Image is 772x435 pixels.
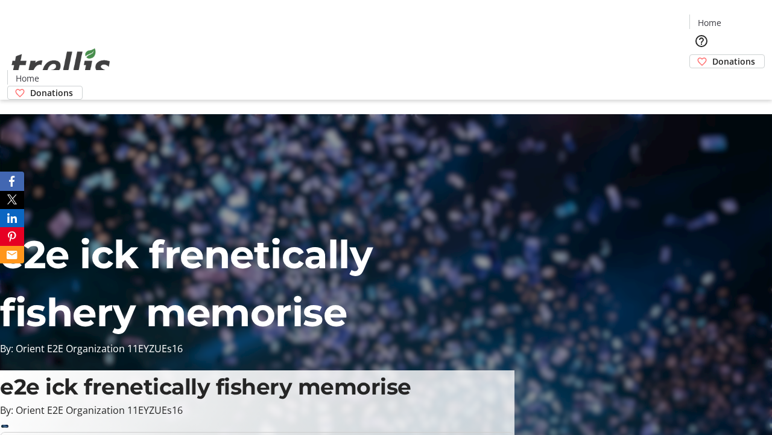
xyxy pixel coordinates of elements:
span: Donations [30,86,73,99]
button: Cart [689,68,713,92]
a: Donations [7,86,83,100]
img: Orient E2E Organization 11EYZUEs16's Logo [7,35,115,95]
a: Home [8,72,46,85]
a: Donations [689,54,765,68]
a: Home [690,16,729,29]
span: Home [16,72,39,85]
span: Home [698,16,721,29]
span: Donations [712,55,755,68]
button: Help [689,29,713,53]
